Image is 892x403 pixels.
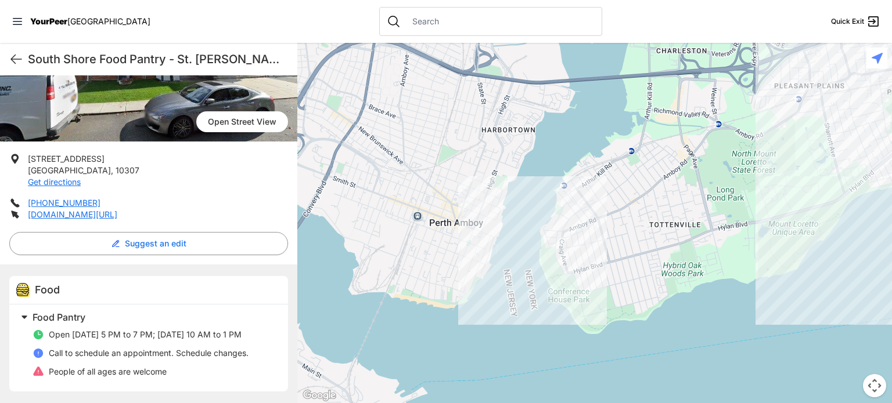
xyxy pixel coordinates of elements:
[28,177,81,187] a: Get directions
[863,374,886,397] button: Map camera controls
[30,18,150,25] a: YourPeer[GEOGRAPHIC_DATA]
[831,14,880,28] a: Quick Exit
[67,16,150,26] span: [GEOGRAPHIC_DATA]
[28,165,111,175] span: [GEOGRAPHIC_DATA]
[28,154,105,164] span: [STREET_ADDRESS]
[28,198,100,208] a: [PHONE_NUMBER]
[196,111,288,132] span: Open Street View
[125,238,186,249] span: Suggest an edit
[30,16,67,26] span: YourPeer
[300,388,339,403] a: Open this area in Google Maps (opens a new window)
[49,329,242,339] span: Open [DATE] 5 PM to 7 PM; [DATE] 10 AM to 1 PM
[116,165,139,175] span: 10307
[9,232,288,255] button: Suggest an edit
[405,16,595,27] input: Search
[28,209,117,219] a: [DOMAIN_NAME][URL]
[49,366,167,376] span: People of all ages are welcome
[28,51,288,67] h1: South Shore Food Pantry - St. [PERSON_NAME]'s
[300,388,339,403] img: Google
[35,284,60,296] span: Food
[111,165,113,175] span: ,
[33,311,85,323] span: Food Pantry
[831,17,864,26] span: Quick Exit
[49,347,249,359] p: Call to schedule an appointment. Schedule changes.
